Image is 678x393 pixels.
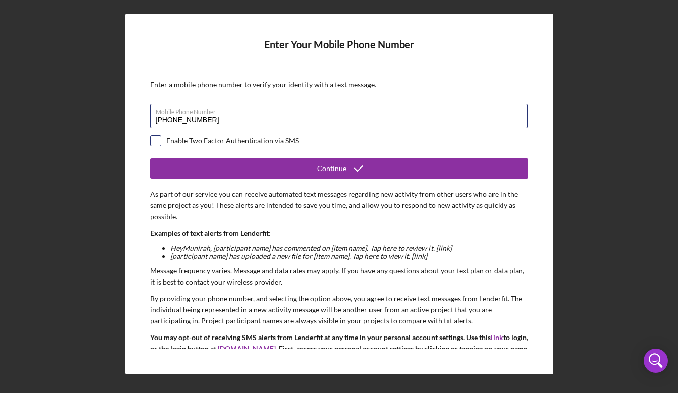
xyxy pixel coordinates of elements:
button: Continue [150,158,528,179]
li: Hey Munirah , [participant name] has commented on [item name]. Tap here to review it. [link] [170,244,528,252]
div: Continue [317,158,346,179]
p: Message frequency varies. Message and data rates may apply. If you have any questions about your ... [150,265,528,288]
div: Enable Two Factor Authentication via SMS [166,137,299,145]
p: You may opt-out of receiving SMS alerts from Lenderfit at any time in your personal account setti... [150,332,528,377]
h4: Enter Your Mobile Phone Number [150,39,528,66]
a: link [491,333,503,342]
p: By providing your phone number, and selecting the option above, you agree to receive text message... [150,293,528,327]
div: Open Intercom Messenger [644,349,668,373]
p: As part of our service you can receive automated text messages regarding new activity from other ... [150,189,528,222]
label: Mobile Phone Number [156,104,528,116]
li: [participant name] has uploaded a new file for [item name]. Tap here to view it. [link] [170,252,528,260]
div: Enter a mobile phone number to verify your identity with a text message. [150,81,528,89]
a: [DOMAIN_NAME] [218,344,276,353]
p: Examples of text alerts from Lenderfit: [150,228,528,239]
